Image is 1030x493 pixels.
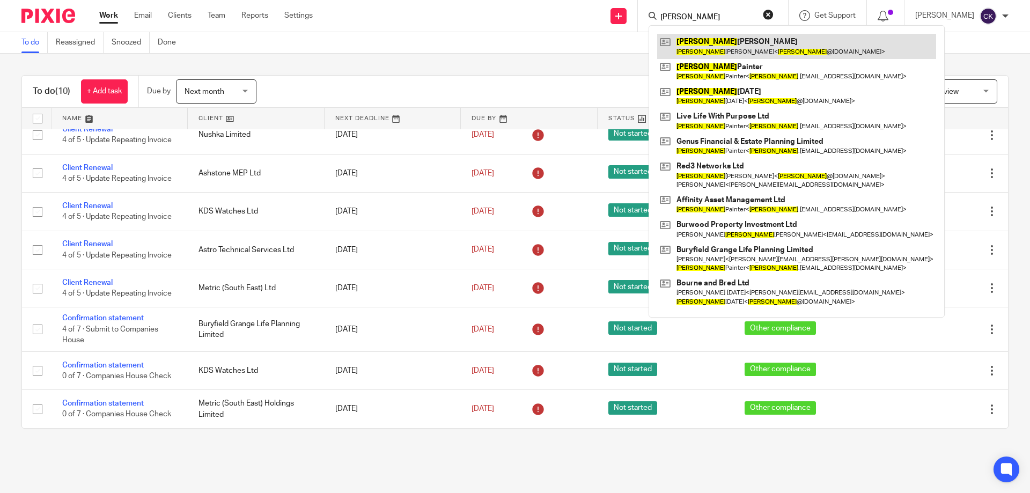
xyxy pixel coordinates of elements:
[325,307,461,351] td: [DATE]
[980,8,997,25] img: svg%3E
[284,10,313,21] a: Settings
[158,32,184,53] a: Done
[472,367,494,374] span: [DATE]
[745,321,816,335] span: Other compliance
[147,86,171,97] p: Due by
[21,32,48,53] a: To do
[55,87,70,95] span: (10)
[62,240,113,248] a: Client Renewal
[814,12,856,19] span: Get Support
[188,231,324,269] td: Astro Technical Services Ltd
[325,351,461,389] td: [DATE]
[56,32,104,53] a: Reassigned
[62,372,171,380] span: 0 of 7 · Companies House Check
[62,175,172,182] span: 4 of 5 · Update Repeating Invoice
[188,351,324,389] td: KDS Watches Ltd
[62,411,171,418] span: 0 of 7 · Companies House Check
[62,290,172,297] span: 4 of 5 · Update Repeating Invoice
[188,193,324,231] td: KDS Watches Ltd
[241,10,268,21] a: Reports
[62,126,113,133] a: Client Renewal
[185,88,224,95] span: Next month
[33,86,70,97] h1: To do
[608,401,657,415] span: Not started
[472,284,494,292] span: [DATE]
[608,242,657,255] span: Not started
[62,137,172,144] span: 4 of 5 · Update Repeating Invoice
[208,10,225,21] a: Team
[763,9,774,20] button: Clear
[659,13,756,23] input: Search
[188,269,324,307] td: Metric (South East) Ltd
[745,363,816,376] span: Other compliance
[325,154,461,192] td: [DATE]
[168,10,192,21] a: Clients
[62,214,172,221] span: 4 of 5 · Update Repeating Invoice
[608,203,657,217] span: Not started
[62,279,113,286] a: Client Renewal
[915,10,974,21] p: [PERSON_NAME]
[608,127,657,141] span: Not started
[62,400,144,407] a: Confirmation statement
[472,131,494,138] span: [DATE]
[472,326,494,333] span: [DATE]
[472,246,494,254] span: [DATE]
[608,165,657,179] span: Not started
[325,390,461,428] td: [DATE]
[81,79,128,104] a: + Add task
[62,164,113,172] a: Client Renewal
[608,280,657,293] span: Not started
[188,307,324,351] td: Buryfield Grange Life Planning Limited
[21,9,75,23] img: Pixie
[99,10,118,21] a: Work
[62,326,158,344] span: 4 of 7 · Submit to Companies House
[134,10,152,21] a: Email
[472,405,494,413] span: [DATE]
[608,363,657,376] span: Not started
[62,202,113,210] a: Client Renewal
[745,401,816,415] span: Other compliance
[188,154,324,192] td: Ashstone MEP Ltd
[325,231,461,269] td: [DATE]
[325,116,461,154] td: [DATE]
[62,314,144,322] a: Confirmation statement
[325,269,461,307] td: [DATE]
[62,362,144,369] a: Confirmation statement
[112,32,150,53] a: Snoozed
[62,252,172,259] span: 4 of 5 · Update Repeating Invoice
[188,116,324,154] td: Nushka Limited
[325,193,461,231] td: [DATE]
[188,390,324,428] td: Metric (South East) Holdings Limited
[608,321,657,335] span: Not started
[472,208,494,215] span: [DATE]
[472,170,494,177] span: [DATE]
